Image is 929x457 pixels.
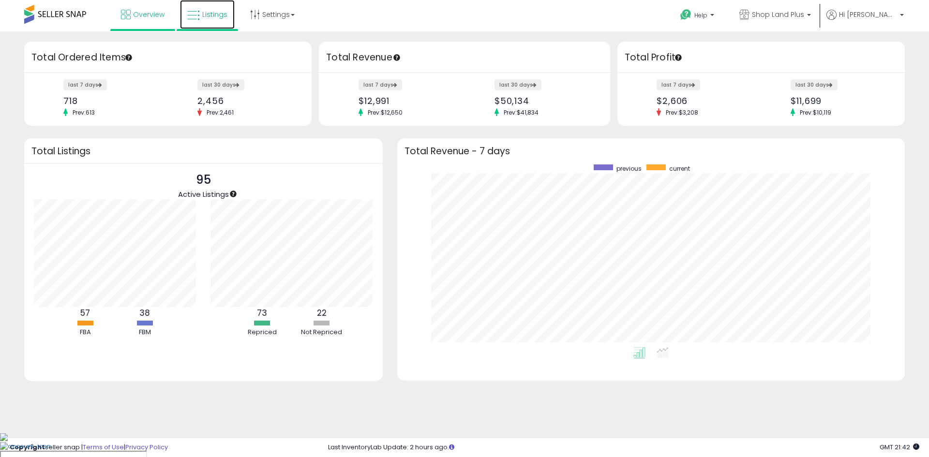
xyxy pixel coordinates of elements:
div: $2,606 [657,96,754,106]
label: last 7 days [359,79,402,90]
div: Tooltip anchor [392,53,401,62]
div: Tooltip anchor [124,53,133,62]
span: Hi [PERSON_NAME] [839,10,897,19]
span: Prev: 2,461 [202,108,239,117]
span: Prev: $12,650 [363,108,407,117]
div: $12,991 [359,96,457,106]
span: Shop Land Plus [752,10,804,19]
div: 2,456 [197,96,295,106]
div: 718 [63,96,161,106]
span: Active Listings [178,189,229,199]
div: FBM [116,328,174,337]
h3: Total Ordered Items [31,51,304,64]
div: Tooltip anchor [674,53,683,62]
span: Prev: $41,834 [499,108,543,117]
div: Tooltip anchor [229,190,238,198]
b: 22 [317,307,327,319]
span: current [669,164,690,173]
a: Help [673,1,724,31]
div: $50,134 [494,96,593,106]
label: last 30 days [494,79,541,90]
p: 95 [178,171,229,189]
h3: Total Revenue - 7 days [405,147,898,155]
div: Repriced [233,328,291,337]
label: last 7 days [657,79,700,90]
h3: Total Revenue [326,51,603,64]
span: Prev: $10,119 [795,108,836,117]
b: 38 [139,307,150,319]
label: last 7 days [63,79,107,90]
span: Listings [202,10,227,19]
span: Help [694,11,707,19]
span: Overview [133,10,165,19]
label: last 30 days [791,79,838,90]
h3: Total Profit [625,51,898,64]
b: 73 [257,307,267,319]
i: Get Help [680,9,692,21]
h3: Total Listings [31,147,375,155]
div: $11,699 [791,96,888,106]
span: Prev: 613 [68,108,100,117]
div: Not Repriced [293,328,351,337]
label: last 30 days [197,79,244,90]
a: Hi [PERSON_NAME] [826,10,904,31]
span: Prev: $3,208 [661,108,703,117]
b: 57 [80,307,90,319]
div: FBA [56,328,114,337]
span: previous [616,164,642,173]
